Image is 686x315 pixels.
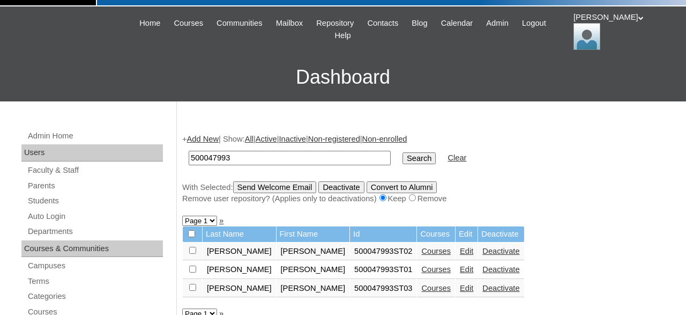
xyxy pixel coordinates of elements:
[329,30,356,42] a: Help
[350,243,416,261] td: 500047993ST02
[277,280,350,298] td: [PERSON_NAME]
[482,265,519,274] a: Deactivate
[256,135,277,143] a: Active
[486,17,509,30] span: Admin
[316,17,354,30] span: Repository
[522,17,546,30] span: Logout
[139,17,160,30] span: Home
[233,181,317,193] input: Send Welcome Email
[277,243,350,261] td: [PERSON_NAME]
[318,181,364,193] input: Deactivate
[460,284,473,292] a: Edit
[134,17,166,30] a: Home
[402,152,436,164] input: Search
[189,151,391,165] input: Search
[421,265,451,274] a: Courses
[27,194,163,208] a: Students
[311,17,359,30] a: Repository
[27,225,163,238] a: Departments
[27,275,163,288] a: Terms
[460,247,473,255] a: Edit
[350,280,416,298] td: 500047993ST03
[27,129,163,143] a: Admin Home
[421,247,451,255] a: Courses
[481,17,514,30] a: Admin
[182,193,675,204] div: Remove user repository? (Applies only to deactivations) Keep Remove
[350,226,416,242] td: Id
[573,23,600,50] img: Jonelle Rodriguez
[5,53,681,101] h3: Dashboard
[27,259,163,273] a: Campuses
[21,240,163,258] div: Courses & Communities
[362,17,404,30] a: Contacts
[456,226,478,242] td: Edit
[367,17,398,30] span: Contacts
[417,226,455,242] td: Courses
[21,144,163,162] div: Users
[217,17,263,30] span: Communities
[412,17,427,30] span: Blog
[478,226,524,242] td: Deactivate
[421,284,451,292] a: Courses
[350,261,416,279] td: 500047993ST01
[203,243,276,261] td: [PERSON_NAME]
[362,135,407,143] a: Non-enrolled
[27,164,163,177] a: Faculty & Staff
[203,280,276,298] td: [PERSON_NAME]
[219,216,223,225] a: »
[277,261,350,279] td: [PERSON_NAME]
[367,181,437,193] input: Convert to Alumni
[245,135,253,143] a: All
[27,210,163,223] a: Auto Login
[276,17,303,30] span: Mailbox
[187,135,219,143] a: Add New
[441,17,473,30] span: Calendar
[517,17,551,30] a: Logout
[211,17,268,30] a: Communities
[174,17,203,30] span: Courses
[203,226,276,242] td: Last Name
[279,135,307,143] a: Inactive
[460,265,473,274] a: Edit
[448,153,466,162] a: Clear
[182,134,675,204] div: + | Show: | | | |
[482,247,519,255] a: Deactivate
[482,284,519,292] a: Deactivate
[27,179,163,193] a: Parents
[334,30,351,42] span: Help
[168,17,208,30] a: Courses
[271,17,309,30] a: Mailbox
[203,261,276,279] td: [PERSON_NAME]
[277,226,350,242] td: First Name
[182,181,675,204] div: With Selected:
[573,12,675,50] div: [PERSON_NAME]
[27,290,163,303] a: Categories
[436,17,478,30] a: Calendar
[308,135,360,143] a: Non-registered
[406,17,433,30] a: Blog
